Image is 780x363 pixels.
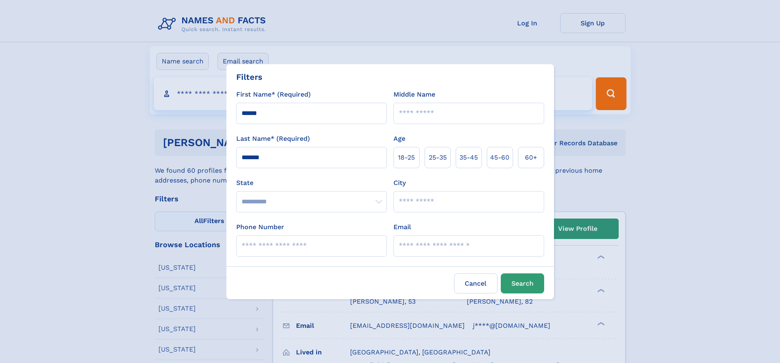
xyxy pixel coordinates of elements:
span: 18‑25 [398,153,415,162]
label: State [236,178,387,188]
div: Filters [236,71,262,83]
label: Email [393,222,411,232]
span: 45‑60 [490,153,509,162]
label: First Name* (Required) [236,90,311,99]
label: Age [393,134,405,144]
span: 25‑35 [429,153,447,162]
label: Cancel [454,273,497,293]
label: City [393,178,406,188]
span: 35‑45 [459,153,478,162]
button: Search [501,273,544,293]
span: 60+ [525,153,537,162]
label: Last Name* (Required) [236,134,310,144]
label: Phone Number [236,222,284,232]
label: Middle Name [393,90,435,99]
